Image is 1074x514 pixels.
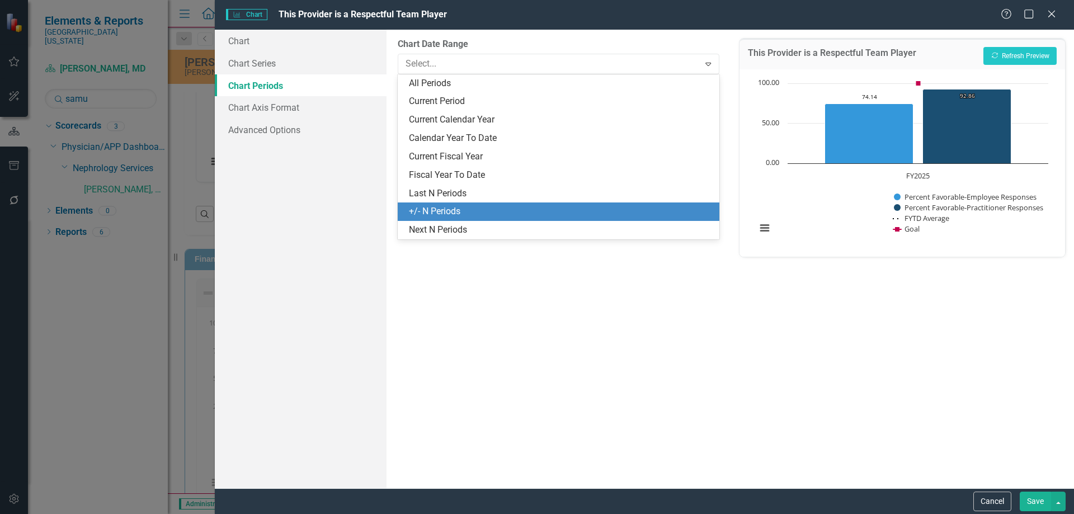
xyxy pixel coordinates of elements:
path: FY2025, 100. Goal. [916,81,920,86]
a: Chart Series [215,52,387,74]
span: Chart [226,9,267,20]
path: FY2025, 74.14. Percent Favorable-Employee Responses. [825,103,913,163]
div: Fiscal Year To Date [409,169,712,182]
a: Chart Axis Format [215,96,387,119]
g: Goal, series 4 of 4. Line with 1 data point. [916,81,920,86]
a: Chart [215,30,387,52]
button: Cancel [973,492,1011,511]
a: Chart Periods [215,74,387,97]
button: Refresh Preview [983,47,1057,65]
div: +/- N Periods [409,205,712,218]
g: Percent Favorable-Practitioner Responses, series 2 of 4. Bar series with 1 bar. [922,89,1011,163]
div: Chart. Highcharts interactive chart. [751,78,1054,246]
g: Percent Favorable-Employee Responses, series 1 of 4. Bar series with 1 bar. [825,103,913,163]
div: Calendar Year To Date [409,132,712,145]
div: Current Calendar Year [409,114,712,126]
button: Show Percent Favorable-Practitioner Responses [894,202,1044,213]
span: This Provider is a Respectful Team Player [279,9,447,20]
text: 0.00 [766,157,779,167]
button: Show FYTD Average [893,213,950,223]
g: FYTD Average, series 3 of 4. Line with 1 data point. [916,95,920,99]
text: 92.86 [960,92,975,100]
a: Advanced Options [215,119,387,141]
div: Current Period [409,95,712,108]
text: FY2025 [906,171,930,181]
button: Show Goal [893,224,920,234]
text: 50.00 [762,117,779,128]
div: Next N Periods [409,224,712,237]
label: Chart Date Range [398,38,719,51]
div: Last N Periods [409,187,712,200]
h3: This Provider is a Respectful Team Player [748,48,916,62]
button: Show Percent Favorable-Employee Responses [894,192,1038,202]
div: All Periods [409,77,712,90]
path: FY2025, 92.86. Percent Favorable-Practitioner Responses. [922,89,1011,163]
button: Save [1020,492,1051,511]
svg: Interactive chart [751,78,1054,246]
text: 74.14 [862,93,877,101]
text: 100.00 [758,77,779,87]
div: Current Fiscal Year [409,150,712,163]
button: View chart menu, Chart [757,220,772,236]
